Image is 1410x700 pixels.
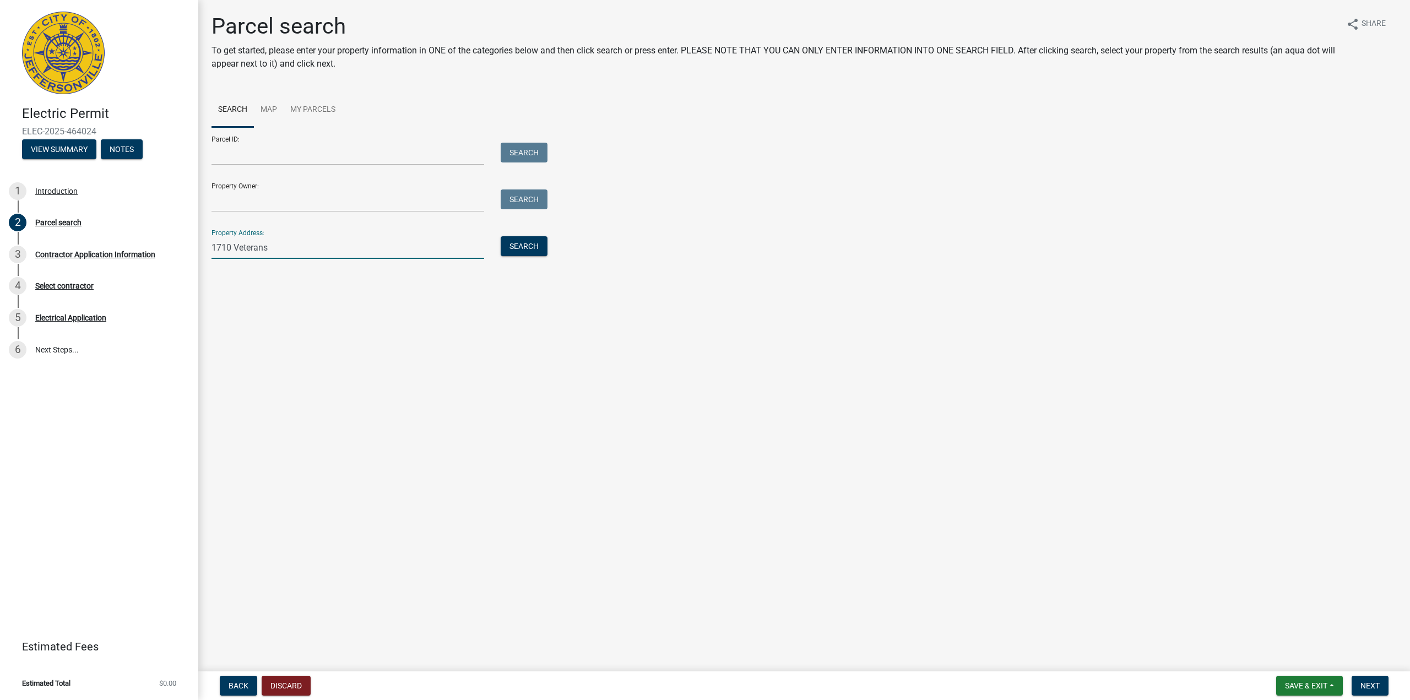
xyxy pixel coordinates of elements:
[1362,18,1386,31] span: Share
[9,214,26,231] div: 2
[9,277,26,295] div: 4
[211,44,1337,70] p: To get started, please enter your property information in ONE of the categories below and then cl...
[22,139,96,159] button: View Summary
[101,139,143,159] button: Notes
[1276,676,1343,696] button: Save & Exit
[9,341,26,359] div: 6
[9,182,26,200] div: 1
[229,681,248,690] span: Back
[22,12,105,94] img: City of Jeffersonville, Indiana
[211,93,254,128] a: Search
[284,93,342,128] a: My Parcels
[1346,18,1359,31] i: share
[159,680,176,687] span: $0.00
[35,251,155,258] div: Contractor Application Information
[22,680,70,687] span: Estimated Total
[22,106,189,122] h4: Electric Permit
[9,309,26,327] div: 5
[254,93,284,128] a: Map
[9,246,26,263] div: 3
[35,187,78,195] div: Introduction
[35,314,106,322] div: Electrical Application
[22,126,176,137] span: ELEC-2025-464024
[35,282,94,290] div: Select contractor
[220,676,257,696] button: Back
[1352,676,1389,696] button: Next
[262,676,311,696] button: Discard
[501,143,547,162] button: Search
[211,13,1337,40] h1: Parcel search
[101,145,143,154] wm-modal-confirm: Notes
[9,636,181,658] a: Estimated Fees
[501,189,547,209] button: Search
[1337,13,1395,35] button: shareShare
[1285,681,1327,690] span: Save & Exit
[1360,681,1380,690] span: Next
[501,236,547,256] button: Search
[22,145,96,154] wm-modal-confirm: Summary
[35,219,82,226] div: Parcel search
